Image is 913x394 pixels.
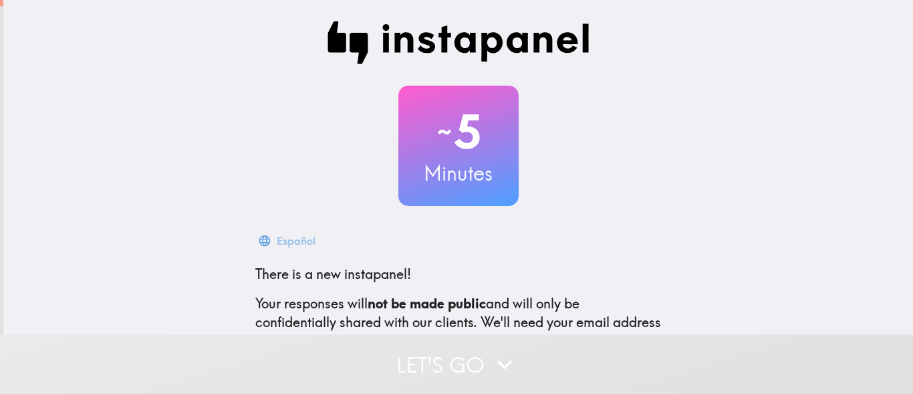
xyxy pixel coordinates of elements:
span: There is a new instapanel! [255,266,411,282]
p: Your responses will and will only be confidentially shared with our clients. We'll need your emai... [255,294,662,351]
a: Privacy Policy [503,332,590,349]
h3: Minutes [398,159,519,187]
div: Español [277,231,315,250]
img: Instapanel [328,21,590,64]
span: ~ [435,112,454,152]
button: Español [255,227,321,254]
a: Terms [614,332,651,349]
b: not be made public [368,295,486,312]
h2: 5 [398,104,519,159]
